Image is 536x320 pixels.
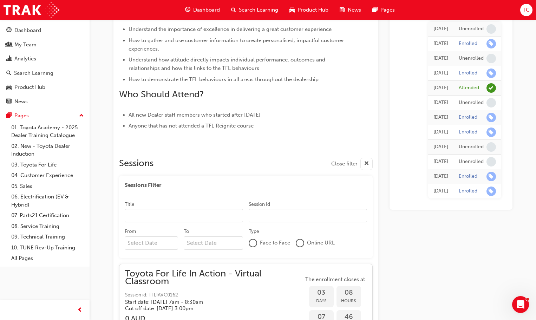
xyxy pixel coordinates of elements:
div: Enrolled [459,70,477,77]
span: How to demonstrate the TFL behaviours in all areas throughout the dealership [129,76,319,83]
span: 03 [309,289,334,297]
div: Fri May 30 2025 08:27:30 GMT+0800 (Australian Western Standard Time) [433,69,448,77]
div: Unenrolled [459,26,484,32]
span: Session id: TFLIAVC0162 [125,291,303,299]
div: Enrolled [459,129,477,136]
span: Toyota For Life In Action - Virtual Classroom [125,270,303,286]
div: Thu Mar 06 2025 09:08:50 GMT+0800 (Australian Western Standard Time) [433,113,448,122]
span: TC [523,6,530,14]
span: search-icon [231,6,236,14]
a: car-iconProduct Hub [284,3,334,17]
span: Hours [336,297,361,305]
span: learningRecordVerb_NONE-icon [486,54,496,63]
span: The enrollment closes at [303,275,367,283]
div: Enrolled [459,40,477,47]
div: Attended [459,85,479,91]
button: Close filter [331,158,373,170]
span: news-icon [340,6,345,14]
span: Anyone that has not attended a TFL Reignite course [129,123,254,129]
a: Dashboard [3,24,87,37]
div: Unenrolled [459,144,484,150]
a: 05. Sales [8,181,87,192]
div: Dashboard [14,26,41,34]
div: To [184,228,189,235]
div: From [125,228,136,235]
span: pages-icon [6,113,12,119]
span: chart-icon [6,56,12,62]
div: Enrolled [459,173,477,180]
button: Pages [3,109,87,122]
span: learningRecordVerb_ATTEND-icon [486,83,496,93]
span: car-icon [289,6,295,14]
a: news-iconNews [334,3,367,17]
span: learningRecordVerb_ENROLL-icon [486,187,496,196]
div: Title [125,201,135,208]
span: How to gather and use customer information to create personalised, impactful customer experiences. [129,37,346,52]
a: News [3,95,87,108]
a: 09. Technical Training [8,231,87,242]
span: Understand the importance of excellence in delivering a great customer experience [129,26,332,32]
div: Pages [14,112,29,120]
a: Product Hub [3,81,87,94]
span: learningRecordVerb_NONE-icon [486,157,496,166]
div: Enrolled [459,114,477,121]
a: 01. Toyota Academy - 2025 Dealer Training Catalogue [8,122,87,141]
div: Wed Feb 26 2025 16:20:16 GMT+0800 (Australian Western Standard Time) [433,143,448,151]
a: 08. Service Training [8,221,87,232]
span: learningRecordVerb_ENROLL-icon [486,172,496,181]
span: prev-icon [77,306,83,315]
span: guage-icon [6,27,12,34]
h5: Start date: [DATE] 7am - 8:30am [125,299,292,305]
div: Type [249,228,259,235]
button: DashboardMy TeamAnalyticsSearch LearningProduct HubNews [3,22,87,109]
a: 07. Parts21 Certification [8,210,87,221]
img: Trak [4,2,59,18]
div: Unenrolled [459,158,484,165]
div: Wed Feb 26 2025 16:14:05 GMT+0800 (Australian Western Standard Time) [433,187,448,195]
span: cross-icon [364,159,369,168]
div: Wed Feb 26 2025 16:15:37 GMT+0800 (Australian Western Standard Time) [433,158,448,166]
span: Dashboard [193,6,220,14]
input: Session Id [249,209,367,222]
span: Understand how attitude directly impacts individual performance, outcomes and relationships and h... [129,57,327,71]
div: Enrolled [459,188,477,195]
span: learningRecordVerb_ENROLL-icon [486,39,496,48]
div: News [14,98,28,106]
span: news-icon [6,99,12,105]
span: Close filter [331,160,358,168]
div: Unenrolled [459,99,484,106]
div: Fri May 30 2025 08:56:15 GMT+0800 (Australian Western Standard Time) [433,54,448,63]
span: All new Dealer staff members who started after [DATE] [129,112,261,118]
a: pages-iconPages [367,3,400,17]
span: Product Hub [298,6,328,14]
span: Sessions Filter [125,181,161,189]
span: Pages [380,6,395,14]
span: Who Should Attend? [119,89,204,100]
a: 03. Toyota For Life [8,159,87,170]
a: Analytics [3,52,87,65]
h2: Sessions [119,158,153,170]
span: learningRecordVerb_NONE-icon [486,98,496,107]
input: From [125,236,178,250]
span: learningRecordVerb_ENROLL-icon [486,128,496,137]
div: Thu Jul 17 2025 08:34:01 GMT+0800 (Australian Western Standard Time) [433,25,448,33]
span: learningRecordVerb_ENROLL-icon [486,68,496,78]
span: pages-icon [372,6,378,14]
a: guage-iconDashboard [179,3,225,17]
div: Product Hub [14,83,45,91]
a: 04. Customer Experience [8,170,87,181]
span: Face to Face [260,239,290,247]
span: search-icon [6,70,11,77]
iframe: Intercom live chat [512,296,529,313]
span: News [348,6,361,14]
a: 02. New - Toyota Dealer Induction [8,141,87,159]
span: car-icon [6,84,12,91]
span: learningRecordVerb_NONE-icon [486,142,496,152]
div: Search Learning [14,69,53,77]
a: My Team [3,38,87,51]
a: 06. Electrification (EV & Hybrid) [8,191,87,210]
span: Search Learning [239,6,278,14]
div: Wed Feb 26 2025 16:14:57 GMT+0800 (Australian Western Standard Time) [433,172,448,181]
span: learningRecordVerb_ENROLL-icon [486,113,496,122]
